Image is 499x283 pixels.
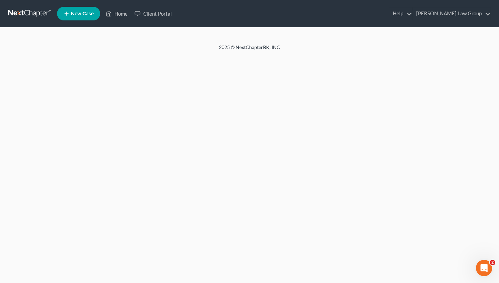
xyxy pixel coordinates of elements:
[413,7,491,20] a: [PERSON_NAME] Law Group
[131,7,175,20] a: Client Portal
[490,260,495,265] span: 2
[389,7,412,20] a: Help
[102,7,131,20] a: Home
[56,44,443,56] div: 2025 © NextChapterBK, INC
[476,260,492,276] iframe: Intercom live chat
[57,7,100,20] new-legal-case-button: New Case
